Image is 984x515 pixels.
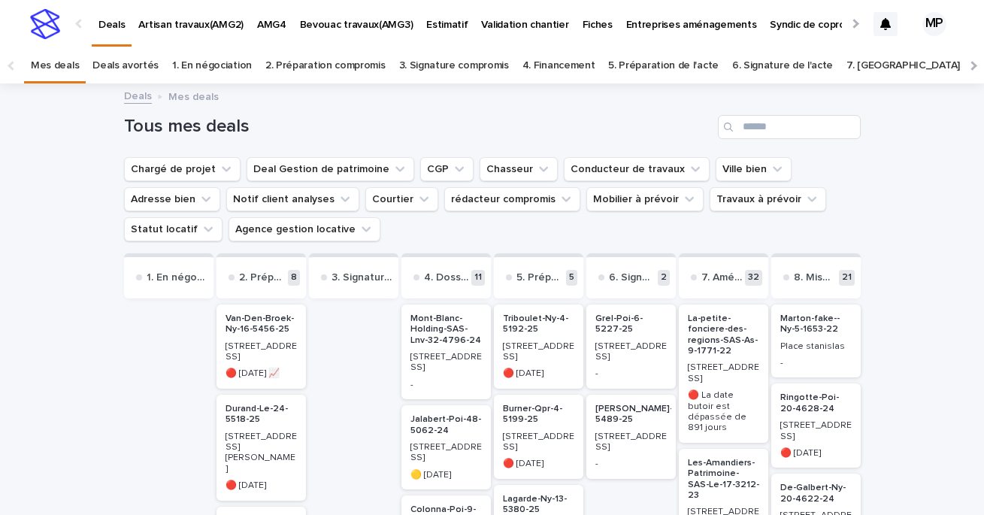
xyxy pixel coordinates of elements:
[586,187,704,211] button: Mobilier à prévoir
[780,341,852,352] p: Place stanislas
[609,271,655,284] p: 6. Signature de l'acte notarié
[31,48,79,83] a: Mes deals
[608,48,719,83] a: 5. Préparation de l'acte
[732,48,833,83] a: 6. Signature de l'acte
[780,448,852,459] p: 🔴 [DATE]
[716,157,792,181] button: Ville bien
[410,352,482,374] p: [STREET_ADDRESS]
[595,432,667,453] p: [STREET_ADDRESS]
[503,314,574,335] p: Triboulet-Ny-4-5192-25
[794,271,836,284] p: 8. Mise en loc et gestion
[688,390,759,434] p: 🔴 La date butoir est dépassée de 891 jours
[480,157,558,181] button: Chasseur
[780,358,852,368] p: -
[516,271,563,284] p: 5. Préparation de l'acte notarié
[595,314,667,335] p: Grel-Poi-6-5227-25
[172,48,252,83] a: 1. En négociation
[444,187,580,211] button: rédacteur compromis
[229,217,380,241] button: Agence gestion locative
[410,314,482,346] p: Mont-Blanc-Holding-SAS-Lnv-32-4796-24
[503,341,574,363] p: [STREET_ADDRESS]
[410,414,482,436] p: Jalabert-Poi-48-5062-24
[410,470,482,480] p: 🟡 [DATE]
[688,362,759,384] p: [STREET_ADDRESS]
[471,270,485,286] p: 11
[839,270,855,286] p: 21
[226,314,297,335] p: Van-Den-Broek-Ny-16-5456-25
[124,86,152,104] a: Deals
[124,116,712,138] h1: Tous mes deals
[503,432,574,453] p: [STREET_ADDRESS]
[688,314,759,357] p: La-petite-fonciere-des-regions-SAS-As-9-1771-22
[595,404,688,426] p: [PERSON_NAME]-20-5489-25
[424,271,468,284] p: 4. Dossier de financement
[494,304,583,389] a: Triboulet-Ny-4-5192-25[STREET_ADDRESS]🔴 [DATE]
[92,48,159,83] a: Deals avortés
[503,404,574,426] p: Burner-Qpr-4-5199-25
[124,217,223,241] button: Statut locatif
[147,271,207,284] p: 1. En négociation
[701,271,742,284] p: 7. Aménagements et travaux
[710,187,826,211] button: Travaux à prévoir
[586,304,676,389] a: Grel-Poi-6-5227-25[STREET_ADDRESS]-
[679,304,768,443] a: La-petite-fonciere-des-regions-SAS-As-9-1771-22[STREET_ADDRESS]🔴 La date butoir est dépassée de 8...
[522,48,595,83] a: 4. Financement
[595,368,667,379] p: -
[247,157,414,181] button: Deal Gestion de patrimoine
[595,459,667,469] p: -
[226,404,297,426] p: Durand-Le-24-5518-25
[494,395,583,479] a: Burner-Qpr-4-5199-25[STREET_ADDRESS]🔴 [DATE]
[420,157,474,181] button: CGP
[226,432,297,475] p: [STREET_ADDRESS][PERSON_NAME]
[399,48,509,83] a: 3. Signature compromis
[401,405,491,489] a: Jalabert-Poi-48-5062-24[STREET_ADDRESS]🟡 [DATE]
[216,304,306,389] a: Van-Den-Broek-Ny-16-5456-25[STREET_ADDRESS]🔴 [DATE] 📈
[503,368,574,379] p: 🔴 [DATE]
[332,271,392,284] p: 3. Signature compromis
[566,270,577,286] p: 5
[846,48,960,83] a: 7. [GEOGRAPHIC_DATA]
[780,314,852,335] p: Marton-fake--Ny-5-1653-22
[124,187,220,211] button: Adresse bien
[401,304,491,399] a: Mont-Blanc-Holding-SAS-Lnv-32-4796-24[STREET_ADDRESS]-
[780,483,852,504] p: De-Galbert-Ny-20-4622-24
[239,271,285,284] p: 2. Préparation compromis
[564,157,710,181] button: Conducteur de travaux
[771,383,861,468] a: Ringotte-Poi-20-4628-24[STREET_ADDRESS]🔴 [DATE]
[410,380,482,390] p: -
[586,395,676,479] a: [PERSON_NAME]-20-5489-25[STREET_ADDRESS]-
[771,304,861,378] a: Marton-fake--Ny-5-1653-22Place stanislas-
[595,341,667,363] p: [STREET_ADDRESS]
[365,187,438,211] button: Courtier
[30,9,60,39] img: stacker-logo-s-only.png
[265,48,386,83] a: 2. Préparation compromis
[780,420,852,442] p: [STREET_ADDRESS]
[124,157,241,181] button: Chargé de projet
[688,458,759,501] p: Les-Amandiers-Patrimoine-SAS-Le-17-3212-23
[168,87,219,104] p: Mes deals
[780,392,852,414] p: Ringotte-Poi-20-4628-24
[288,270,300,286] p: 8
[922,12,946,36] div: MP
[745,270,762,286] p: 32
[216,395,306,501] a: Durand-Le-24-5518-25[STREET_ADDRESS][PERSON_NAME]🔴 [DATE]
[503,459,574,469] p: 🔴 [DATE]
[226,341,297,363] p: [STREET_ADDRESS]
[658,270,670,286] p: 2
[226,187,359,211] button: Notif client analyses
[226,368,297,379] p: 🔴 [DATE] 📈
[718,115,861,139] input: Search
[410,442,482,464] p: [STREET_ADDRESS]
[226,480,297,491] p: 🔴 [DATE]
